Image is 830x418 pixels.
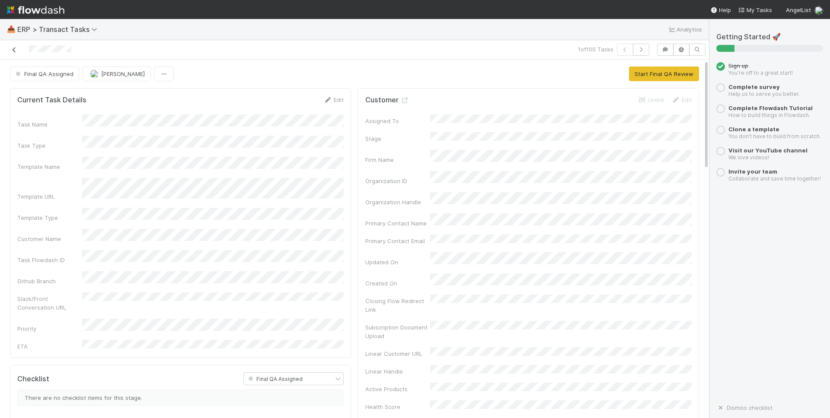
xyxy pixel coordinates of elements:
div: Github Branch [17,277,82,285]
span: Final QA Assigned [246,376,303,382]
div: Updated On [365,258,430,266]
button: Final QA Assigned [10,66,79,81]
button: Start Final QA Review [629,66,699,81]
div: Task Flowdash ID [17,256,82,264]
a: Analytics [668,24,702,35]
div: Customer Name [17,234,82,243]
div: Template Type [17,213,82,222]
a: Unlink [638,96,664,103]
div: Primary Contact Email [365,237,430,245]
span: My Tasks [738,6,772,13]
button: [PERSON_NAME] [83,66,150,81]
span: 1 of 100 Tasks [578,45,613,54]
a: Edit [671,96,692,103]
img: logo-inverted-e16ddd16eac7371096b0.svg [7,3,64,17]
div: Firm Name [365,155,430,164]
div: Active Products [365,385,430,393]
div: Template Name [17,162,82,171]
span: 📥 [7,25,16,33]
a: Clone a template [728,126,779,133]
small: We love videos! [728,154,769,161]
small: You don’t have to build from scratch. [728,133,821,139]
a: Complete Flowdash Tutorial [728,104,813,111]
a: Visit our YouTube channel [728,147,808,154]
div: Priority [17,324,82,333]
span: [PERSON_NAME] [101,70,145,77]
div: Task Type [17,141,82,150]
small: You’re off to a great start! [728,70,793,76]
a: Invite your team [728,168,777,175]
div: Health Score [365,402,430,411]
div: Organization ID [365,177,430,185]
small: How to build things in Flowdash. [728,112,810,118]
a: Edit [323,96,344,103]
a: Dismiss checklist [716,404,773,411]
h5: Customer [365,96,409,104]
div: Assigned To [365,117,430,125]
div: ETA [17,342,82,351]
div: Template URL [17,192,82,201]
div: Stage [365,134,430,143]
h5: Current Task Details [17,96,86,104]
div: There are no checklist items for this stage. [17,389,344,406]
small: Help us to serve you better. [728,91,800,97]
div: Linear Customer URL [365,349,430,358]
div: Help [710,6,731,14]
div: Linear Handle [365,367,430,376]
a: Complete survey [728,83,780,90]
img: avatar_11833ecc-818b-4748-aee0-9d6cf8466369.png [90,70,99,78]
span: AngelList [786,6,811,13]
img: avatar_11833ecc-818b-4748-aee0-9d6cf8466369.png [814,6,823,15]
div: Slack/Front Conversation URL [17,294,82,312]
div: Primary Contact Name [365,219,430,228]
span: ERP > Transact Tasks [17,25,102,34]
span: Final QA Assigned [14,70,73,77]
div: Organization Handle [365,198,430,206]
a: My Tasks [738,6,772,14]
h5: Getting Started 🚀 [716,33,823,41]
div: Task Name [17,120,82,129]
small: Collaborate and save time together! [728,175,821,182]
span: Sign up [728,62,748,69]
h5: Checklist [17,375,49,383]
div: Subscription Document Upload [365,323,430,340]
div: Closing Flow Redirect Link [365,297,430,314]
div: Created On [365,279,430,288]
